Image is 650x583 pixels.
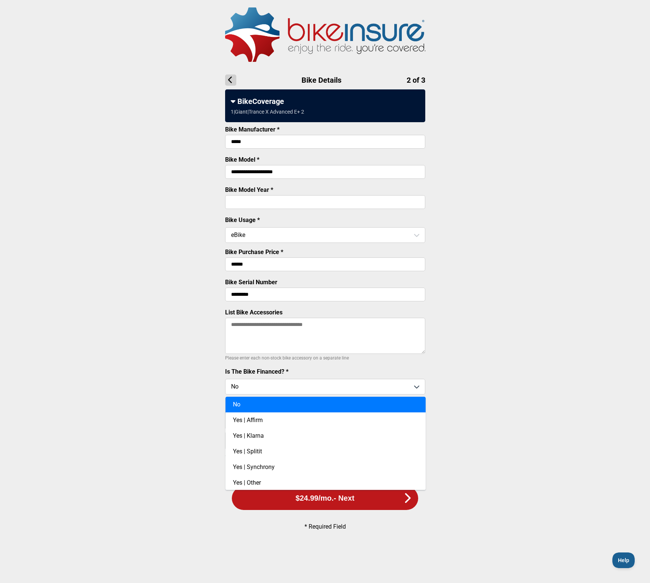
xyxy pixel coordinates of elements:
label: Bike Purchase Price * [225,248,283,256]
label: List Bike Accessories [225,309,283,316]
label: Bike Serial Number [225,279,277,286]
p: * Required Field [237,523,413,530]
label: Bike Model * [225,156,259,163]
div: Coverage + Protect - $ 24.99 /mo. [225,411,425,430]
div: Yes | Synchrony [225,459,426,475]
label: Bike Manufacturer * [225,126,280,133]
iframe: Toggle Customer Support [612,552,635,568]
p: Please enter each non-stock bike accessory on a separate line [225,354,425,362]
h1: Bike Details [225,75,425,86]
div: 1 | Giant | Trance X Advanced E+ 2 [231,109,304,115]
div: Coverage Only - $16.99 /mo. [225,431,425,450]
div: Yes | Splitit [225,444,426,459]
strong: BikeInsure Plan Options * [225,400,294,407]
button: $24.99/mo.- Next [232,487,418,510]
label: Bike Model Year * [225,186,273,193]
div: Yes | Other [225,475,426,491]
div: Yes | Affirm [225,412,426,428]
div: Add Another Bike [225,463,425,481]
label: (select one) [225,400,425,407]
span: 2 of 3 [407,76,425,85]
span: /mo. [318,494,334,503]
div: Yes | Klarna [225,428,426,444]
div: BikeCoverage [231,97,420,106]
label: Bike Usage * [225,216,260,224]
label: Is The Bike Financed? * [225,368,288,375]
div: No [225,397,426,412]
